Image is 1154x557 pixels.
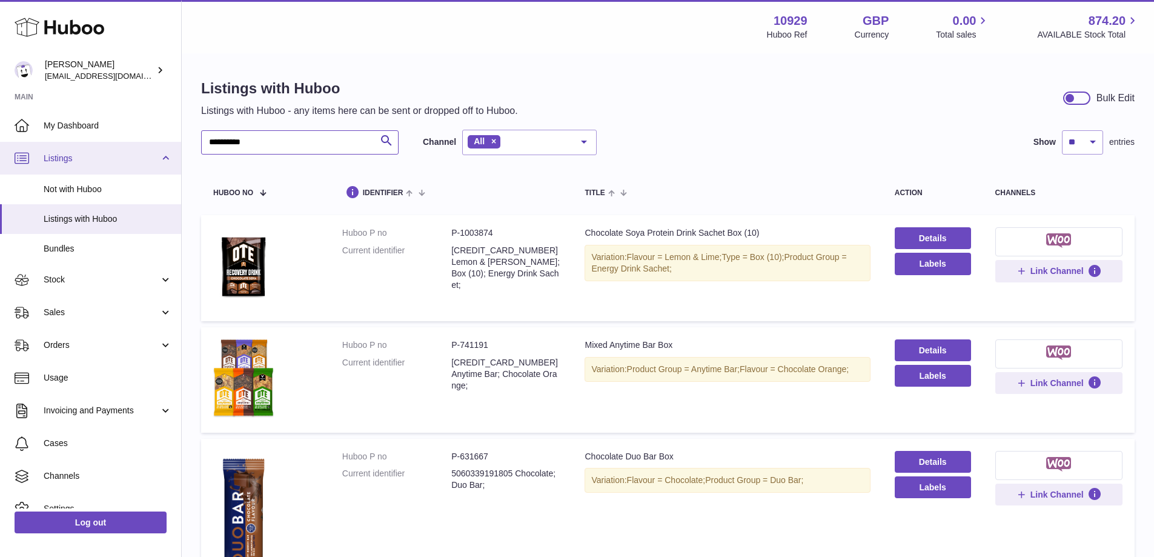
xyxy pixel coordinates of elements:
[995,372,1122,394] button: Link Channel
[1046,345,1071,360] img: woocommerce-small.png
[585,227,870,239] div: Chocolate Soya Protein Drink Sachet Box (10)
[44,470,172,482] span: Channels
[585,468,870,493] div: Variation:
[1030,489,1084,500] span: Link Channel
[721,252,784,262] span: Type = Box (10);
[451,451,560,462] dd: P-631667
[44,213,172,225] span: Listings with Huboo
[213,339,274,418] img: Mixed Anytime Bar Box
[201,104,518,118] p: Listings with Huboo - any items here can be sent or dropped off to Huboo.
[213,227,274,306] img: Chocolate Soya Protein Drink Sachet Box (10)
[44,438,172,449] span: Cases
[936,13,990,41] a: 0.00 Total sales
[201,79,518,98] h1: Listings with Huboo
[342,451,451,462] dt: Huboo P no
[705,475,803,485] span: Product Group = Duo Bar;
[44,372,172,384] span: Usage
[15,512,167,533] a: Log out
[1033,136,1056,148] label: Show
[451,339,560,351] dd: P-741191
[1037,29,1139,41] span: AVAILABLE Stock Total
[1089,13,1126,29] span: 874.20
[342,468,451,491] dt: Current identifier
[627,364,740,374] span: Product Group = Anytime Bar;
[44,307,159,318] span: Sales
[1096,92,1135,105] div: Bulk Edit
[895,451,971,473] a: Details
[44,153,159,164] span: Listings
[423,136,456,148] label: Channel
[774,13,807,29] strong: 10929
[1109,136,1135,148] span: entries
[44,243,172,255] span: Bundles
[895,365,971,387] button: Labels
[451,245,560,291] dd: [CREDIT_CARD_NUMBER] Lemon & [PERSON_NAME]; Box (10); Energy Drink Sachet;
[995,484,1122,505] button: Link Channel
[44,503,172,515] span: Settings
[1030,265,1084,276] span: Link Channel
[15,61,33,79] img: internalAdmin-10929@internal.huboo.com
[585,357,870,382] div: Variation:
[953,13,977,29] span: 0.00
[1046,457,1071,472] img: woocommerce-small.png
[995,189,1122,197] div: channels
[895,227,971,249] a: Details
[44,120,172,132] span: My Dashboard
[474,136,485,146] span: All
[1037,13,1139,41] a: 874.20 AVAILABLE Stock Total
[585,189,605,197] span: title
[1030,378,1084,389] span: Link Channel
[45,59,154,82] div: [PERSON_NAME]
[1046,233,1071,248] img: woocommerce-small.png
[342,357,451,392] dt: Current identifier
[936,29,990,41] span: Total sales
[767,29,807,41] div: Huboo Ref
[627,475,706,485] span: Flavour = Chocolate;
[895,189,971,197] div: action
[44,184,172,195] span: Not with Huboo
[342,339,451,351] dt: Huboo P no
[44,405,159,416] span: Invoicing and Payments
[627,252,722,262] span: Flavour = Lemon & Lime;
[895,476,971,498] button: Labels
[451,357,560,392] dd: [CREDIT_CARD_NUMBER] Anytime Bar; Chocolate Orange;
[363,189,403,197] span: identifier
[585,451,870,462] div: Chocolate Duo Bar Box
[895,253,971,275] button: Labels
[342,245,451,291] dt: Current identifier
[585,245,870,281] div: Variation:
[45,71,178,81] span: [EMAIL_ADDRESS][DOMAIN_NAME]
[451,468,560,491] dd: 5060339191805 Chocolate; Duo Bar;
[213,189,253,197] span: Huboo no
[44,339,159,351] span: Orders
[995,260,1122,282] button: Link Channel
[855,29,889,41] div: Currency
[451,227,560,239] dd: P-1003874
[863,13,889,29] strong: GBP
[44,274,159,285] span: Stock
[585,339,870,351] div: Mixed Anytime Bar Box
[895,339,971,361] a: Details
[342,227,451,239] dt: Huboo P no
[740,364,849,374] span: Flavour = Chocolate Orange;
